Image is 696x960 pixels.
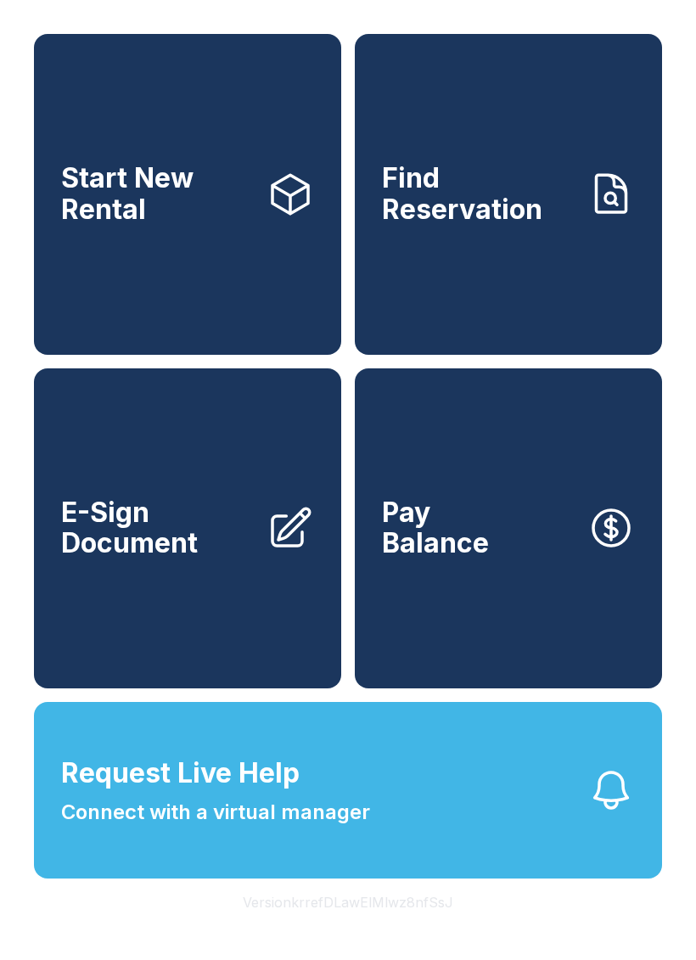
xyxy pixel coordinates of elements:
span: Request Live Help [61,753,300,794]
span: Pay Balance [382,497,489,559]
span: Connect with a virtual manager [61,797,370,828]
a: Find Reservation [355,34,662,355]
span: Find Reservation [382,163,574,225]
button: VersionkrrefDLawElMlwz8nfSsJ [229,879,467,926]
a: Start New Rental [34,34,341,355]
a: E-Sign Document [34,368,341,689]
button: Request Live HelpConnect with a virtual manager [34,702,662,879]
button: PayBalance [355,368,662,689]
span: E-Sign Document [61,497,253,559]
span: Start New Rental [61,163,253,225]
